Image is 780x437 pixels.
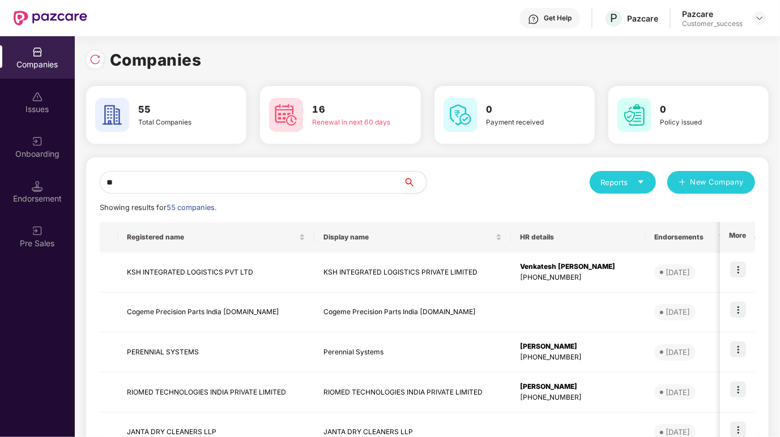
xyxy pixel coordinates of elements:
[627,13,658,24] div: Pazcare
[100,203,216,212] span: Showing results for
[610,11,617,25] span: P
[511,222,645,252] th: HR details
[755,14,764,23] img: svg+xml;base64,PHN2ZyBpZD0iRHJvcGRvd24tMzJ4MzIiIHhtbG5zPSJodHRwOi8vd3d3LnczLm9yZy8yMDAwL3N2ZyIgd2...
[691,177,744,188] span: New Company
[730,262,746,277] img: icon
[444,98,478,132] img: svg+xml;base64,PHN2ZyB4bWxucz0iaHR0cDovL3d3dy53My5vcmcvMjAwMC9zdmciIHdpZHRoPSI2MCIgaGVpZ2h0PSI2MC...
[269,98,303,132] img: svg+xml;base64,PHN2ZyB4bWxucz0iaHR0cDovL3d3dy53My5vcmcvMjAwMC9zdmciIHdpZHRoPSI2MCIgaGVpZ2h0PSI2MC...
[637,178,645,186] span: caret-down
[118,332,314,372] td: PERENNIAL SYSTEMS
[118,372,314,413] td: RIOMED TECHNOLOGIES INDIA PRIVATE LIMITED
[127,233,297,242] span: Registered name
[682,19,743,28] div: Customer_success
[666,387,690,398] div: [DATE]
[32,181,43,192] img: svg+xml;base64,PHN2ZyB3aWR0aD0iMTQuNSIgaGVpZ2h0PSIxNC41IiB2aWV3Qm94PSIwIDAgMTYgMTYiIGZpbGw9Im5vbm...
[138,117,218,128] div: Total Companies
[654,233,714,242] span: Endorsements
[312,117,391,128] div: Renewal in next 60 days
[118,222,314,252] th: Registered name
[520,352,636,363] div: [PHONE_NUMBER]
[32,136,43,147] img: svg+xml;base64,PHN2ZyB3aWR0aD0iMjAiIGhlaWdodD0iMjAiIHZpZXdCb3g9IjAgMCAyMCAyMCIgZmlsbD0ibm9uZSIgeG...
[403,171,427,194] button: search
[601,177,645,188] div: Reports
[138,102,218,117] h3: 55
[617,98,651,132] img: svg+xml;base64,PHN2ZyB4bWxucz0iaHR0cDovL3d3dy53My5vcmcvMjAwMC9zdmciIHdpZHRoPSI2MCIgaGVpZ2h0PSI2MC...
[719,234,726,241] span: filter
[95,98,129,132] img: svg+xml;base64,PHN2ZyB4bWxucz0iaHR0cDovL3d3dy53My5vcmcvMjAwMC9zdmciIHdpZHRoPSI2MCIgaGVpZ2h0PSI2MC...
[528,14,539,25] img: svg+xml;base64,PHN2ZyBpZD0iSGVscC0zMngzMiIgeG1sbnM9Imh0dHA6Ly93d3cudzMub3JnLzIwMDAvc3ZnIiB3aWR0aD...
[717,230,728,244] span: filter
[314,332,511,372] td: Perennial Systems
[32,46,43,58] img: svg+xml;base64,PHN2ZyBpZD0iQ29tcGFuaWVzIiB4bWxucz0iaHR0cDovL3d3dy53My5vcmcvMjAwMC9zdmciIHdpZHRoPS...
[682,8,743,19] div: Pazcare
[730,302,746,318] img: icon
[32,225,43,237] img: svg+xml;base64,PHN2ZyB3aWR0aD0iMjAiIGhlaWdodD0iMjAiIHZpZXdCb3g9IjAgMCAyMCAyMCIgZmlsbD0ibm9uZSIgeG...
[32,91,43,102] img: svg+xml;base64,PHN2ZyBpZD0iSXNzdWVzX2Rpc2FibGVkIiB4bWxucz0iaHR0cDovL3d3dy53My5vcmcvMjAwMC9zdmciIH...
[14,11,87,25] img: New Pazcare Logo
[520,262,636,272] div: Venkatesh [PERSON_NAME]
[520,272,636,283] div: [PHONE_NUMBER]
[730,382,746,397] img: icon
[167,203,216,212] span: 55 companies.
[660,102,740,117] h3: 0
[544,14,572,23] div: Get Help
[667,171,755,194] button: plusNew Company
[314,293,511,333] td: Cogeme Precision Parts India [DOMAIN_NAME]
[487,117,566,128] div: Payment received
[520,341,636,352] div: [PERSON_NAME]
[110,48,202,72] h1: Companies
[666,346,690,358] div: [DATE]
[403,178,427,187] span: search
[730,341,746,357] img: icon
[520,392,636,403] div: [PHONE_NUMBER]
[118,252,314,293] td: KSH INTEGRATED LOGISTICS PVT LTD
[679,178,686,187] span: plus
[660,117,740,128] div: Policy issued
[89,54,101,65] img: svg+xml;base64,PHN2ZyBpZD0iUmVsb2FkLTMyeDMyIiB4bWxucz0iaHR0cDovL3d3dy53My5vcmcvMjAwMC9zdmciIHdpZH...
[323,233,493,242] span: Display name
[487,102,566,117] h3: 0
[666,267,690,278] div: [DATE]
[314,372,511,413] td: RIOMED TECHNOLOGIES INDIA PRIVATE LIMITED
[312,102,391,117] h3: 16
[118,293,314,333] td: Cogeme Precision Parts India [DOMAIN_NAME]
[720,222,755,252] th: More
[314,252,511,293] td: KSH INTEGRATED LOGISTICS PRIVATE LIMITED
[666,306,690,318] div: [DATE]
[520,382,636,392] div: [PERSON_NAME]
[314,222,511,252] th: Display name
